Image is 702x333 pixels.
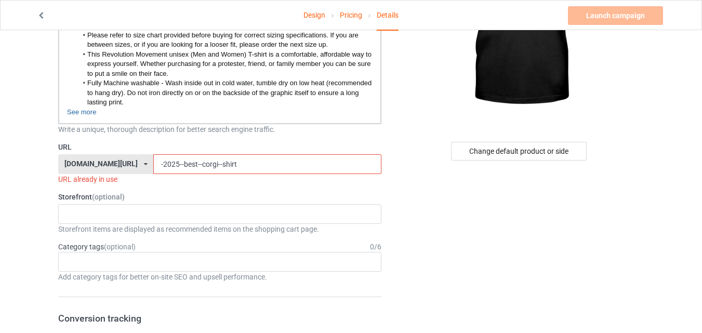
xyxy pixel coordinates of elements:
span: See more [67,108,96,116]
a: Pricing [340,1,362,30]
div: URL already in use [58,174,381,184]
span: Fully Machine washable - Wash inside out in cold water, tumble dry on low heat (recommended to ha... [87,79,374,106]
div: Storefront items are displayed as recommended items on the shopping cart page. [58,224,381,234]
span: (optional) [92,193,125,201]
div: Add category tags for better on-site SEO and upsell performance. [58,272,381,282]
label: Storefront [58,192,381,202]
span: Please refer to size chart provided before buying for correct sizing specifications. If you are b... [87,31,360,48]
a: Design [303,1,325,30]
label: URL [58,142,381,152]
span: This Revolution Movement unisex (Men and Women) T-shirt is a comfortable, affordable way to expre... [87,50,374,77]
div: Details [377,1,399,31]
span: (optional) [104,243,136,251]
div: Change default product or side [451,142,587,161]
div: [DOMAIN_NAME][URL] [64,160,138,167]
h3: Conversion tracking [58,312,381,324]
div: 0 / 6 [370,242,381,252]
div: Write a unique, thorough description for better search engine traffic. [58,124,381,135]
label: Category tags [58,242,136,252]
